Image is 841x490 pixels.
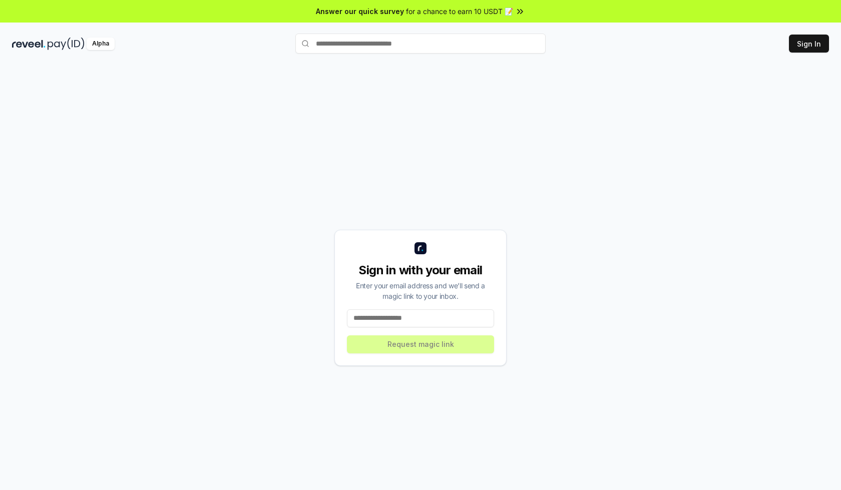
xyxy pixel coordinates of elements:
[347,262,494,278] div: Sign in with your email
[789,35,829,53] button: Sign In
[406,6,513,17] span: for a chance to earn 10 USDT 📝
[87,38,115,50] div: Alpha
[414,242,427,254] img: logo_small
[48,38,85,50] img: pay_id
[12,38,46,50] img: reveel_dark
[316,6,404,17] span: Answer our quick survey
[347,280,494,301] div: Enter your email address and we’ll send a magic link to your inbox.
